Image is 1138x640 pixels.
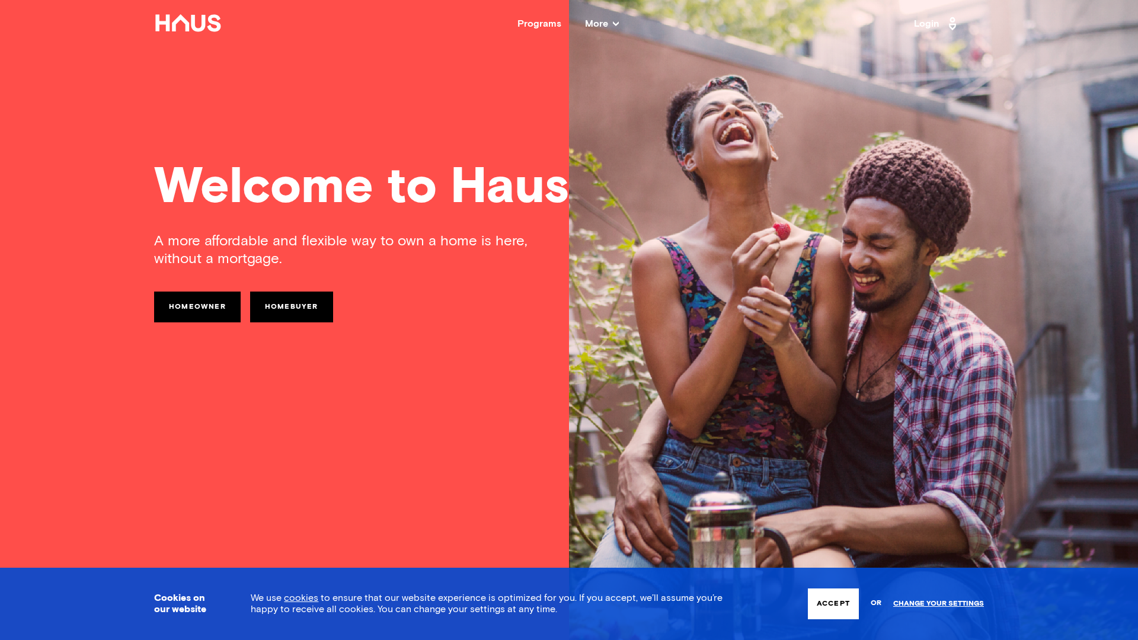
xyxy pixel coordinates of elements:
span: or [871,593,881,614]
h3: Cookies on our website [154,593,221,615]
a: Change your settings [893,600,984,608]
div: Welcome to Haus [154,163,984,213]
div: A more affordable and flexible way to own a home is here, without a mortgage. [154,232,569,268]
button: Accept [808,588,859,619]
span: More [585,19,619,28]
a: Homeowner [154,292,241,322]
a: cookies [284,593,318,603]
a: Login [914,14,960,33]
a: Homebuyer [250,292,333,322]
span: We use to ensure that our website experience is optimized for you. If you accept, we’ll assume yo... [251,593,723,614]
a: Programs [517,19,561,28]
